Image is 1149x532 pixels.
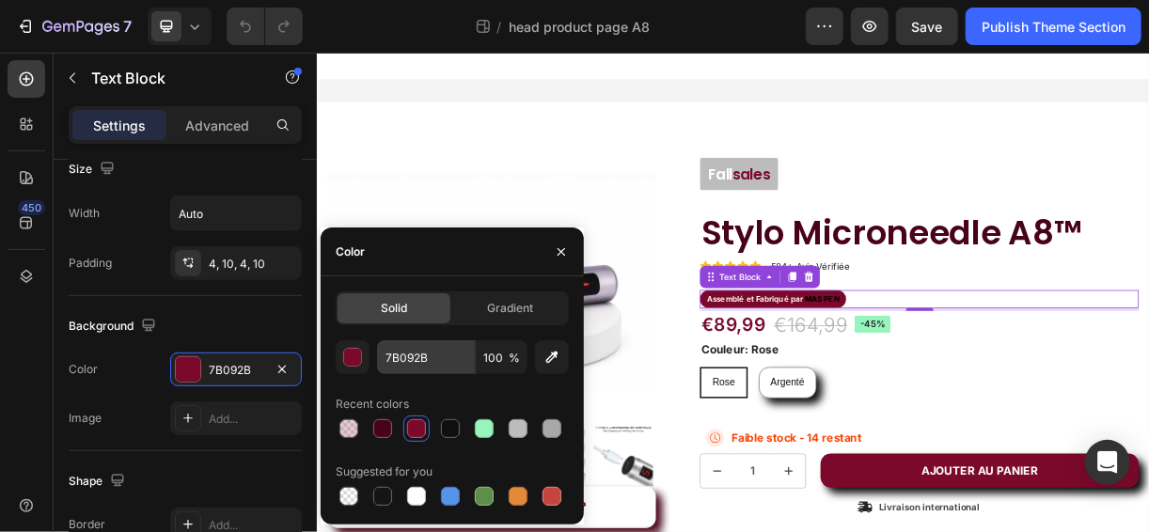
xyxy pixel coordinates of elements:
strong: MAS PEN [661,328,708,341]
div: Size [69,157,118,182]
legend: Couleur: Rose [519,392,628,415]
div: Width [69,205,100,222]
span: head product page A8 [509,17,650,37]
span: Rose [536,440,567,455]
h1: Stylo Microneedle A8™ [519,214,1114,276]
div: 450 [18,200,45,215]
p: Advanced [185,116,249,135]
span: Assemblé et Fabriqué par [528,328,658,341]
p: Settings [93,116,146,135]
button: Publish Theme Section [966,8,1141,45]
span: Save [912,19,943,35]
span: Solid [381,300,407,317]
p: Text Block [91,67,251,89]
p: 7 [123,15,132,38]
span: Gradient [488,300,534,317]
div: Padding [69,255,112,272]
input: Eg: FFFFFF [377,340,475,374]
div: Publish Theme Section [982,17,1125,37]
div: 7B092B [209,362,263,379]
div: Recent colors [336,396,409,413]
span: % [509,350,520,367]
p: 584+ Avis Vérifiée [615,282,722,298]
span: Argenté [615,440,661,455]
div: Color [336,243,365,260]
div: Background [69,314,160,339]
div: 4, 10, 4, 10 [209,256,297,273]
div: Undo/Redo [227,8,303,45]
span: sales [563,151,614,179]
p: fall [530,152,614,178]
div: Open Intercom Messenger [1085,440,1130,485]
iframe: Design area [317,53,1149,532]
div: €89,99 [519,352,610,387]
button: Save [896,8,958,45]
pre: -45% [729,357,778,381]
div: Text Block [542,296,606,313]
div: €164,99 [618,351,721,388]
div: Add... [209,411,297,428]
div: Image [69,410,102,427]
div: Shape [69,469,129,494]
div: Color [69,361,98,378]
button: 7 [8,8,140,45]
span: / [496,17,501,37]
input: Auto [171,196,301,230]
div: Suggested for you [336,463,433,480]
